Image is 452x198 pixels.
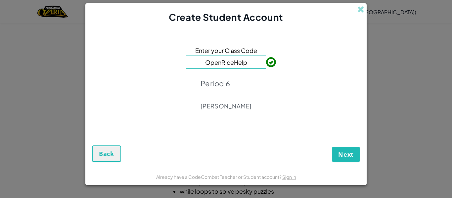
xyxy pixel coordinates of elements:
p: Period 6 [201,79,251,88]
a: Sign in [282,174,296,180]
button: Next [332,147,360,162]
span: Back [99,150,114,158]
p: [PERSON_NAME] [201,102,251,110]
span: Next [338,150,354,158]
span: Enter your Class Code [195,46,257,55]
span: Already have a CodeCombat Teacher or Student account? [156,174,282,180]
span: Create Student Account [169,11,283,23]
button: Back [92,145,121,162]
